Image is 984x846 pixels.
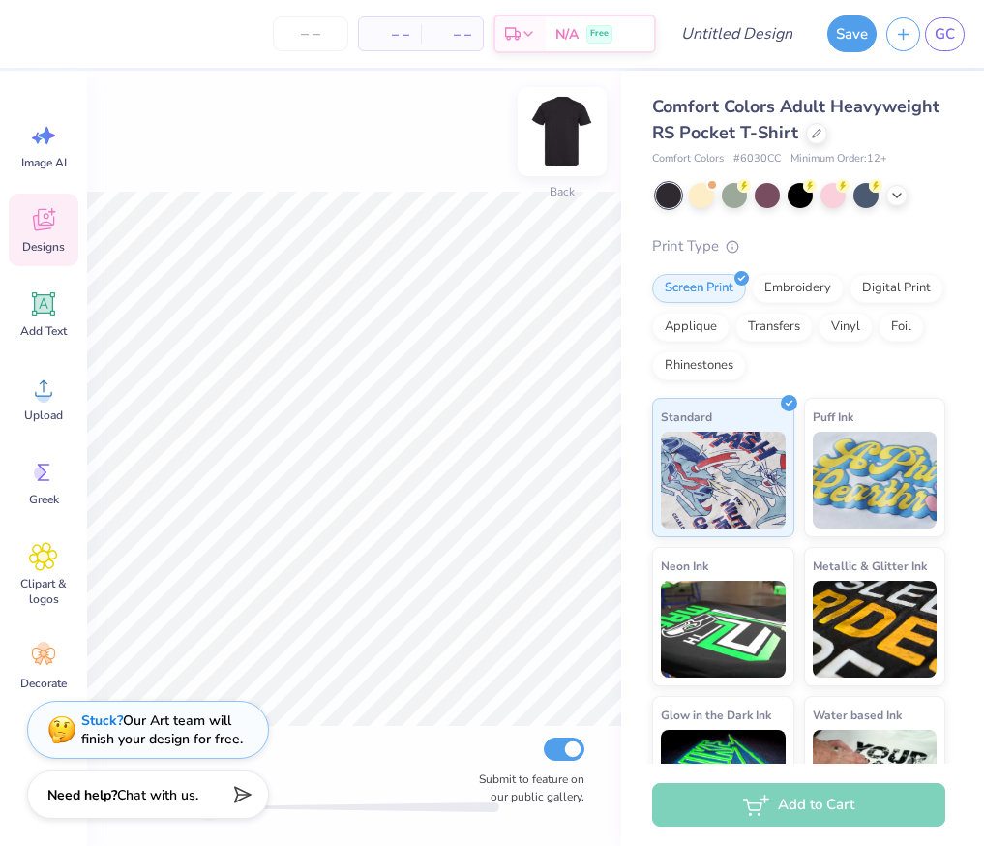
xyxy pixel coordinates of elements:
span: Puff Ink [813,407,853,427]
span: GC [935,23,955,45]
div: Applique [652,313,730,342]
strong: Need help? [47,786,117,804]
button: Save [827,15,877,52]
span: N/A [555,24,579,45]
div: Embroidery [752,274,844,303]
img: Neon Ink [661,581,786,678]
img: Standard [661,432,786,529]
span: Upload [24,408,63,423]
span: – – [371,24,409,45]
span: Decorate [20,676,67,691]
img: Back [523,93,601,170]
img: Puff Ink [813,432,938,529]
span: Greek [29,492,59,507]
label: Submit to feature on our public gallery. [468,770,584,805]
img: Metallic & Glitter Ink [813,581,938,678]
div: Our Art team will finish your design for free. [81,711,243,748]
span: Add Text [20,323,67,339]
span: Water based Ink [813,705,902,725]
span: Glow in the Dark Ink [661,705,771,725]
div: Rhinestones [652,351,746,380]
input: Untitled Design [666,15,808,53]
span: # 6030CC [733,151,781,167]
span: Metallic & Glitter Ink [813,556,927,576]
div: Transfers [735,313,813,342]
div: Print Type [652,235,945,257]
span: Clipart & logos [12,576,75,607]
span: Comfort Colors Adult Heavyweight RS Pocket T-Shirt [652,95,939,144]
img: Water based Ink [813,730,938,827]
input: – – [273,16,348,51]
div: Foil [879,313,924,342]
span: Minimum Order: 12 + [790,151,887,167]
strong: Stuck? [81,711,123,730]
span: Chat with us. [117,786,198,804]
div: Vinyl [819,313,873,342]
div: Digital Print [850,274,943,303]
span: Image AI [21,155,67,170]
img: Glow in the Dark Ink [661,730,786,827]
span: Neon Ink [661,556,708,576]
div: Back [550,183,575,200]
span: Standard [661,407,712,427]
span: – – [432,24,471,45]
span: Free [590,27,609,41]
a: GC [925,17,965,51]
span: Designs [22,239,65,255]
span: Comfort Colors [652,151,724,167]
div: Screen Print [652,274,746,303]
